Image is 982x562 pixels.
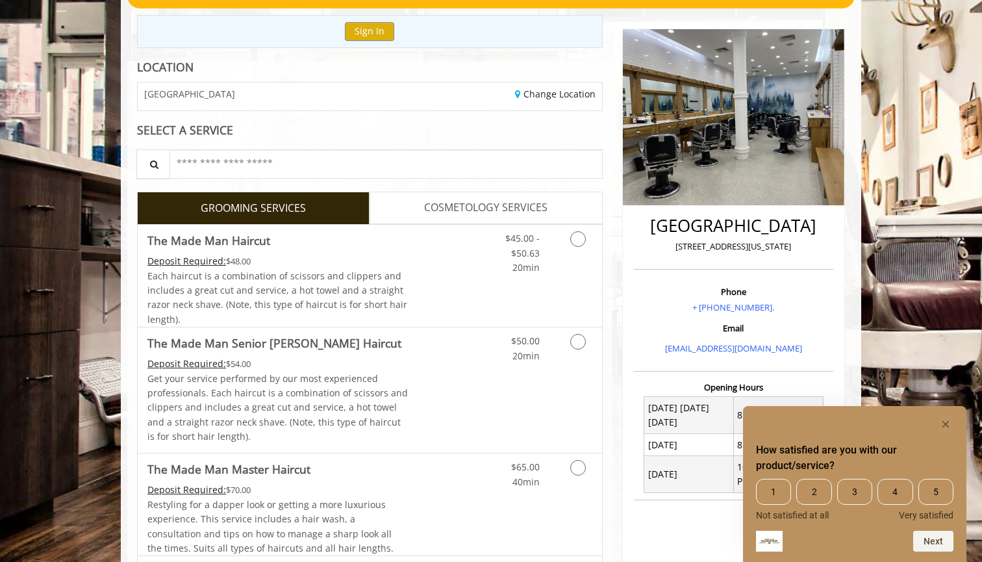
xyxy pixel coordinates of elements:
[511,461,540,473] span: $65.00
[511,335,540,347] span: $50.00
[913,531,953,552] button: Next question
[733,397,823,434] td: 8:30 AM - 7:30 PM
[637,324,830,333] h3: Email
[345,22,394,41] button: Sign In
[756,479,953,520] div: How satisfied are you with our product/service? Select an option from 1 to 5, with 1 being Not sa...
[424,199,548,216] span: COSMETOLOGY SERVICES
[136,149,170,179] button: Service Search
[637,240,830,253] p: [STREET_ADDRESS][US_STATE]
[147,231,270,249] b: The Made Man Haircut
[756,510,829,520] span: Not satisfied at all
[692,301,774,313] a: + [PHONE_NUMBER].
[756,416,953,552] div: How satisfied are you with our product/service? Select an option from 1 to 5, with 1 being Not sa...
[733,456,823,493] td: 10:00 AM - 7:00 PM
[512,476,540,488] span: 40min
[644,456,734,493] td: [DATE]
[147,372,409,444] p: Get your service performed by our most experienced professionals. Each haircut is a combination o...
[147,460,310,478] b: The Made Man Master Haircut
[147,483,409,497] div: $70.00
[918,479,953,505] span: 5
[512,261,540,274] span: 20min
[144,89,235,99] span: [GEOGRAPHIC_DATA]
[512,350,540,362] span: 20min
[515,88,596,100] a: Change Location
[201,200,306,217] span: GROOMING SERVICES
[634,383,833,392] h3: Opening Hours
[147,498,394,554] span: Restyling for a dapper look or getting a more luxurious experience. This service includes a hair ...
[137,124,603,136] div: SELECT A SERVICE
[637,216,830,235] h2: [GEOGRAPHIC_DATA]
[644,397,734,434] td: [DATE] [DATE] [DATE]
[938,416,953,432] button: Hide survey
[137,59,194,75] b: LOCATION
[837,479,872,505] span: 3
[877,479,913,505] span: 4
[147,357,226,370] span: This service needs some Advance to be paid before we block your appointment
[147,270,407,326] span: Each haircut is a combination of scissors and clippers and includes a great cut and service, a ho...
[147,334,401,352] b: The Made Man Senior [PERSON_NAME] Haircut
[147,255,226,267] span: This service needs some Advance to be paid before we block your appointment
[733,434,823,456] td: 8:30 AM - 7:00 PM
[756,479,791,505] span: 1
[147,254,409,268] div: $48.00
[899,510,953,520] span: Very satisfied
[644,434,734,456] td: [DATE]
[796,479,831,505] span: 2
[637,287,830,296] h3: Phone
[756,442,953,474] h2: How satisfied are you with our product/service? Select an option from 1 to 5, with 1 being Not sa...
[147,483,226,496] span: This service needs some Advance to be paid before we block your appointment
[505,232,540,259] span: $45.00 - $50.63
[147,357,409,371] div: $54.00
[665,342,802,354] a: [EMAIL_ADDRESS][DOMAIN_NAME]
